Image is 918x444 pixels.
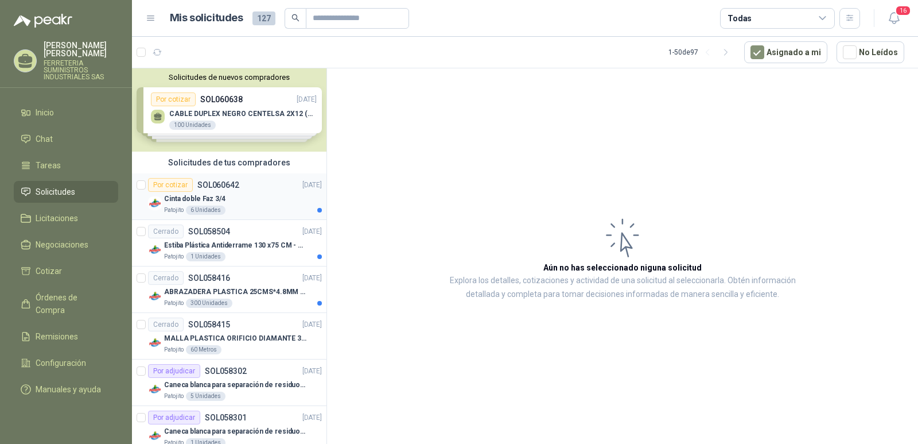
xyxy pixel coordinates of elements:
[36,159,61,172] span: Tareas
[14,260,118,282] a: Cotizar
[302,273,322,284] p: [DATE]
[442,274,803,302] p: Explora los detalles, cotizaciones y actividad de una solicitud al seleccionarla. Obtén informaci...
[895,5,911,16] span: 16
[148,411,200,424] div: Por adjudicar
[252,11,275,25] span: 127
[302,412,322,423] p: [DATE]
[132,360,326,406] a: Por adjudicarSOL058302[DATE] Company LogoCaneca blanca para separación de residuos 121 LTPatojito...
[14,181,118,203] a: Solicitudes
[302,319,322,330] p: [DATE]
[132,173,326,220] a: Por cotizarSOL060642[DATE] Company LogoCinta doble Faz 3/4Patojito6 Unidades
[186,392,225,401] div: 5 Unidades
[36,265,62,277] span: Cotizar
[148,318,184,331] div: Cerrado
[744,41,827,63] button: Asignado a mi
[14,102,118,123] a: Inicio
[164,287,307,298] p: ABRAZADERA PLASTICA 25CMS*4.8MM NEGRA
[36,238,88,251] span: Negociaciones
[132,267,326,313] a: CerradoSOL058416[DATE] Company LogoABRAZADERA PLASTICA 25CMS*4.8MM NEGRAPatojito300 Unidades
[132,220,326,267] a: CerradoSOL058504[DATE] Company LogoEstiba Plástica Antiderrame 130 x75 CM - Capacidad 180-200 Lit...
[148,429,162,443] img: Company Logo
[148,243,162,257] img: Company Logo
[205,414,247,422] p: SOL058301
[170,10,243,26] h1: Mis solicitudes
[186,345,221,354] div: 60 Metros
[188,321,230,329] p: SOL058415
[36,330,78,343] span: Remisiones
[164,333,307,344] p: MALLA PLASTICA ORIFICIO DIAMANTE 3MM
[36,106,54,119] span: Inicio
[186,252,225,261] div: 1 Unidades
[14,379,118,400] a: Manuales y ayuda
[44,41,118,57] p: [PERSON_NAME] [PERSON_NAME]
[197,181,239,189] p: SOL060642
[14,287,118,321] a: Órdenes de Compra
[132,68,326,152] div: Solicitudes de nuevos compradoresPor cotizarSOL060638[DATE] CABLE DUPLEX NEGRO CENTELSA 2X12 (COL...
[148,225,184,238] div: Cerrado
[36,212,78,225] span: Licitaciones
[148,383,162,396] img: Company Logo
[148,364,200,378] div: Por adjudicar
[164,426,307,437] p: Caneca blanca para separación de residuos 10 LT
[14,155,118,176] a: Tareas
[148,336,162,350] img: Company Logo
[148,178,193,192] div: Por cotizar
[14,207,118,229] a: Licitaciones
[14,234,118,256] a: Negociaciones
[186,206,225,215] div: 6 Unidades
[302,366,322,377] p: [DATE]
[14,352,118,374] a: Configuración
[188,227,230,235] p: SOL058504
[164,252,184,261] p: Patojito
[132,313,326,360] a: CerradoSOL058415[DATE] Company LogoMALLA PLASTICA ORIFICIO DIAMANTE 3MMPatojito60 Metros
[36,291,107,316] span: Órdenes de Compra
[164,345,184,354] p: Patojito
[148,196,162,210] img: Company Logo
[668,43,735,61] div: 1 - 50 de 97
[36,383,101,396] span: Manuales y ayuda
[164,240,307,251] p: Estiba Plástica Antiderrame 130 x75 CM - Capacidad 180-200 Litros
[14,326,118,348] a: Remisiones
[148,289,162,303] img: Company Logo
[164,299,184,308] p: Patojito
[291,14,299,22] span: search
[164,206,184,215] p: Patojito
[132,152,326,173] div: Solicitudes de tus compradores
[44,60,118,80] p: FERRETERIA SUMINISTROS INDUSTRIALES SAS
[164,380,307,391] p: Caneca blanca para separación de residuos 121 LT
[137,73,322,82] button: Solicitudes de nuevos compradores
[164,392,184,401] p: Patojito
[14,14,72,28] img: Logo peakr
[164,194,225,204] p: Cinta doble Faz 3/4
[302,180,322,191] p: [DATE]
[205,367,247,375] p: SOL058302
[728,12,752,25] div: Todas
[148,271,184,285] div: Cerrado
[14,128,118,150] a: Chat
[36,133,53,145] span: Chat
[302,226,322,237] p: [DATE]
[36,357,86,369] span: Configuración
[188,274,230,282] p: SOL058416
[186,299,232,308] div: 300 Unidades
[884,8,904,29] button: 16
[36,186,75,198] span: Solicitudes
[543,261,702,274] h3: Aún no has seleccionado niguna solicitud
[837,41,904,63] button: No Leídos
